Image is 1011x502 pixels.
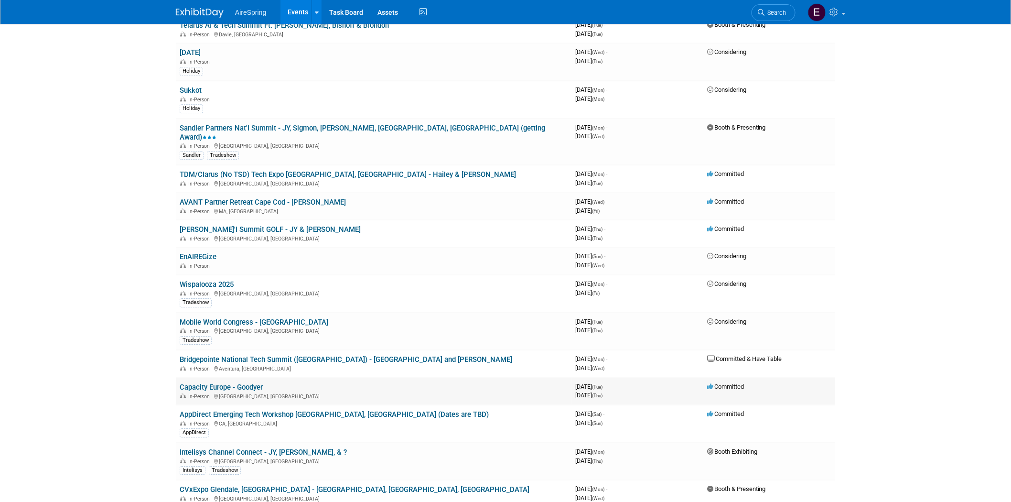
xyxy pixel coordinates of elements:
[180,263,186,268] img: In-Person Event
[180,225,361,234] a: [PERSON_NAME]'l Summit GOLF - JY & [PERSON_NAME]
[188,208,213,215] span: In-Person
[575,30,602,37] span: [DATE]
[209,466,241,475] div: Tradeshow
[180,291,186,295] img: In-Person Event
[180,179,568,187] div: [GEOGRAPHIC_DATA], [GEOGRAPHIC_DATA]
[606,48,607,55] span: -
[592,263,604,268] span: (Wed)
[180,104,203,113] div: Holiday
[180,421,186,426] img: In-Person Event
[592,32,602,37] span: (Tue)
[604,21,605,28] span: -
[764,9,786,16] span: Search
[180,383,263,392] a: Capacity Europe - Goodyer
[592,227,602,232] span: (Thu)
[606,448,607,455] span: -
[180,298,212,307] div: Tradeshow
[707,86,746,93] span: Considering
[180,198,346,207] a: AVANT Partner Retreat Cape Cod - [PERSON_NAME]
[176,8,224,18] img: ExhibitDay
[592,366,604,371] span: (Wed)
[180,59,186,64] img: In-Person Event
[592,412,602,417] span: (Sat)
[575,252,605,260] span: [DATE]
[592,254,602,259] span: (Sun)
[592,181,602,186] span: (Tue)
[707,383,744,390] span: Committed
[592,393,602,398] span: (Thu)
[188,59,213,65] span: In-Person
[707,124,766,131] span: Booth & Presenting
[180,280,234,289] a: Wispalooza 2025
[575,485,607,492] span: [DATE]
[575,494,604,502] span: [DATE]
[592,199,604,205] span: (Wed)
[575,392,602,399] span: [DATE]
[606,124,607,131] span: -
[180,366,186,371] img: In-Person Event
[575,419,602,426] span: [DATE]
[707,225,744,232] span: Committed
[592,50,604,55] span: (Wed)
[180,458,186,463] img: In-Person Event
[575,289,600,296] span: [DATE]
[180,318,328,327] a: Mobile World Congress - [GEOGRAPHIC_DATA]
[575,170,607,177] span: [DATE]
[592,87,604,93] span: (Mon)
[707,252,746,260] span: Considering
[180,494,568,502] div: [GEOGRAPHIC_DATA], [GEOGRAPHIC_DATA]
[606,355,607,362] span: -
[235,9,266,16] span: AireSpring
[707,170,744,177] span: Committed
[180,410,489,419] a: AppDirect Emerging Tech Workshop [GEOGRAPHIC_DATA], [GEOGRAPHIC_DATA] (Dates are TBD)
[575,57,602,65] span: [DATE]
[707,410,744,417] span: Committed
[180,466,205,475] div: Intelisys
[575,234,602,241] span: [DATE]
[606,170,607,177] span: -
[592,357,604,362] span: (Mon)
[188,32,213,38] span: In-Person
[575,410,604,417] span: [DATE]
[180,32,186,36] img: In-Person Event
[604,318,605,325] span: -
[592,22,602,28] span: (Tue)
[575,364,604,371] span: [DATE]
[188,291,213,297] span: In-Person
[180,67,203,76] div: Holiday
[575,457,602,464] span: [DATE]
[707,355,782,362] span: Committed & Have Table
[592,236,602,241] span: (Thu)
[592,458,602,464] span: (Thu)
[180,336,212,345] div: Tradeshow
[808,3,826,22] img: erica arjona
[707,318,746,325] span: Considering
[180,289,568,297] div: [GEOGRAPHIC_DATA], [GEOGRAPHIC_DATA]
[180,393,186,398] img: In-Person Event
[707,280,746,287] span: Considering
[180,234,568,242] div: [GEOGRAPHIC_DATA], [GEOGRAPHIC_DATA]
[180,208,186,213] img: In-Person Event
[575,327,602,334] span: [DATE]
[707,198,744,205] span: Committed
[180,364,568,372] div: Aventura, [GEOGRAPHIC_DATA]
[592,319,602,325] span: (Tue)
[575,95,604,102] span: [DATE]
[575,179,602,186] span: [DATE]
[180,448,347,457] a: Intelisys Channel Connect - JY, [PERSON_NAME], & ?
[180,207,568,215] div: MA, [GEOGRAPHIC_DATA]
[707,448,757,455] span: Booth Exhibiting
[575,132,604,140] span: [DATE]
[188,181,213,187] span: In-Person
[180,143,186,148] img: In-Person Event
[180,328,186,333] img: In-Person Event
[575,262,604,269] span: [DATE]
[188,366,213,372] span: In-Person
[575,448,607,455] span: [DATE]
[604,252,605,260] span: -
[180,151,204,160] div: Sandler
[180,485,529,494] a: CVxExpo Glendale, [GEOGRAPHIC_DATA] - [GEOGRAPHIC_DATA], [GEOGRAPHIC_DATA], [GEOGRAPHIC_DATA]
[592,487,604,492] span: (Mon)
[188,97,213,103] span: In-Person
[180,496,186,501] img: In-Person Event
